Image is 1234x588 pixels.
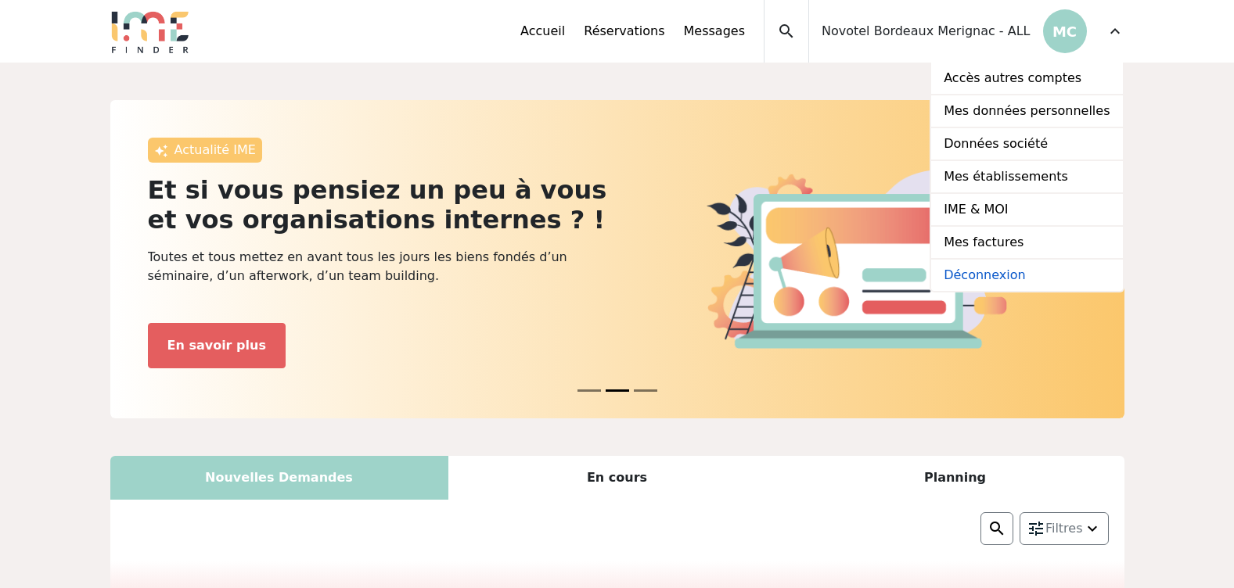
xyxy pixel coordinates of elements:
span: expand_more [1106,22,1124,41]
img: search.png [988,519,1006,538]
div: En cours [448,456,786,500]
a: Accueil [520,22,565,41]
span: search [777,22,796,41]
a: Accès autres comptes [931,63,1122,95]
button: News 0 [577,382,601,400]
a: Mes factures [931,227,1122,260]
img: awesome.png [154,144,168,158]
a: Réservations [584,22,664,41]
img: Logo.png [110,9,190,53]
button: News 2 [634,382,657,400]
a: Données société [931,128,1122,161]
button: En savoir plus [148,323,286,368]
div: Planning [786,456,1124,500]
a: Mes données personnelles [931,95,1122,128]
div: Nouvelles Demandes [110,456,448,500]
div: Actualité IME [148,138,262,163]
a: IME & MOI [931,194,1122,227]
img: setting.png [1027,519,1045,538]
button: News 1 [606,382,629,400]
h2: Et si vous pensiez un peu à vous et vos organisations internes ? ! [148,175,608,235]
p: Toutes et tous mettez en avant tous les jours les biens fondés d’un séminaire, d’un afterwork, d’... [148,248,608,285]
span: Novotel Bordeaux Merignac - ALL [822,22,1031,41]
a: Mes établissements [931,161,1122,194]
a: Messages [684,22,745,41]
a: Déconnexion [931,260,1122,291]
p: MC [1043,9,1087,53]
img: arrow_down.png [1083,519,1102,538]
span: Filtres [1045,519,1083,538]
img: actu.png [707,170,1007,348]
